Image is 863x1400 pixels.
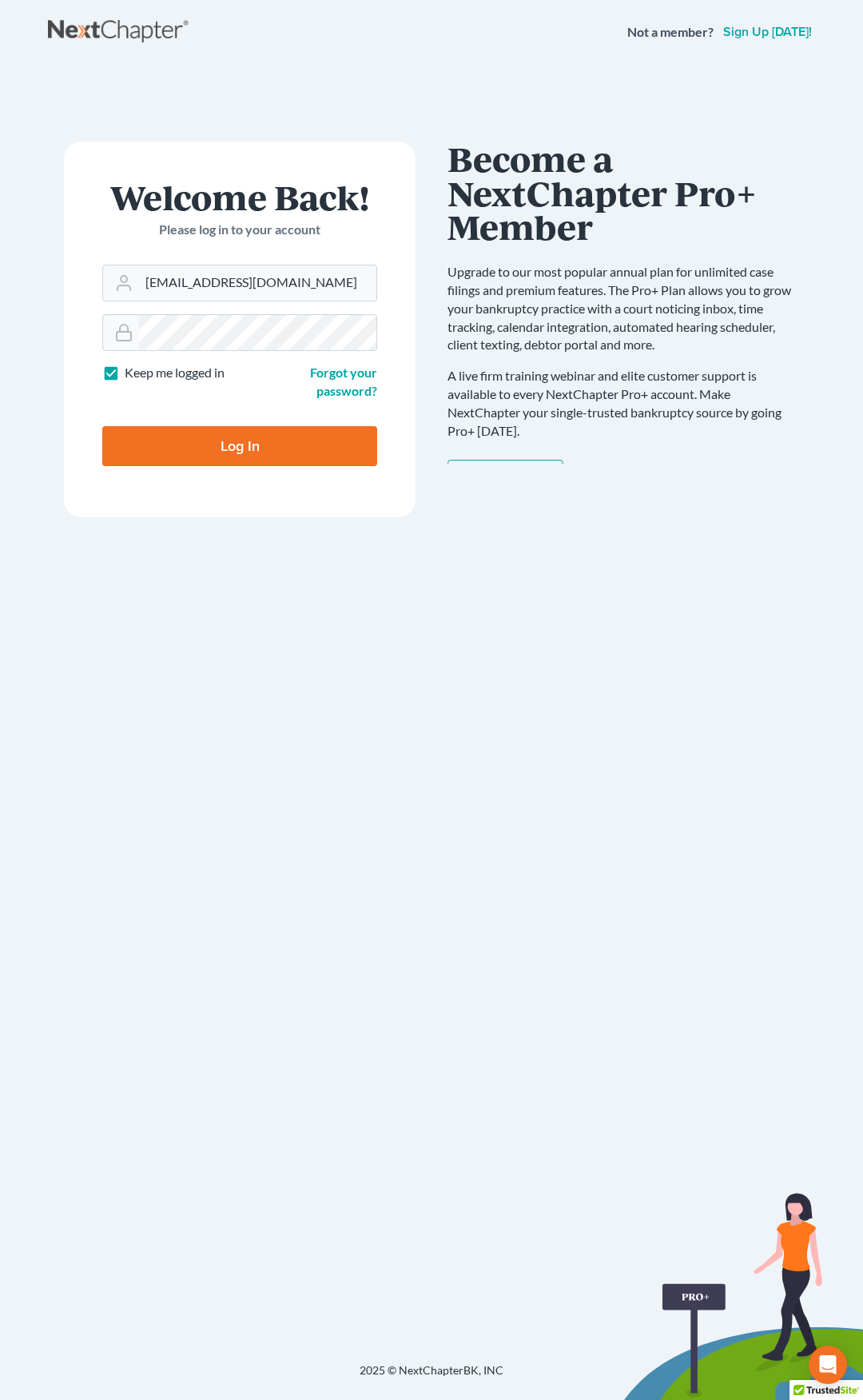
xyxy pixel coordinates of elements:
div: Open Intercom Messenger [809,1346,847,1384]
h1: Become a NextChapter Pro+ Member [447,142,799,244]
a: Forgot your password? [310,365,377,398]
a: Upgrade [DATE] [447,460,563,492]
a: Sign up [DATE]! [720,26,815,38]
input: Email Address [139,265,376,301]
h1: Welcome Back! [102,180,377,214]
p: Upgrade to our most popular annual plan for unlimited case filings and premium features. The Pro+... [447,263,799,354]
p: Please log in to your account [102,221,377,239]
strong: Not a member? [627,23,714,42]
input: Log In [102,426,377,466]
p: A live firm training webinar and elite customer support is available to every NextChapter Pro+ ac... [447,367,799,440]
label: Keep me logged in [125,364,225,382]
div: 2025 © NextChapterBK, INC [48,1362,815,1391]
